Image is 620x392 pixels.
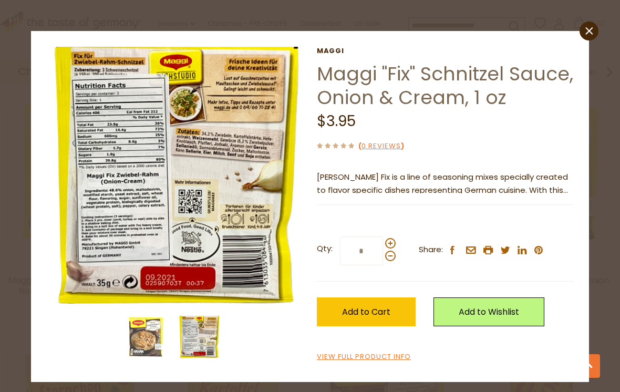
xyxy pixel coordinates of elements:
[317,60,573,111] a: Maggi "Fix" Schnitzel Sauce, Onion & Cream, 1 oz
[47,47,304,304] img: Maggi "Fix" Schnitzel Sauce, Onion & Cream, 1 oz
[317,171,573,197] p: [PERSON_NAME] Fix is a line of seasoning mixes specially created to flavor specific dishes repres...
[125,316,167,358] img: Maggi "Fix" Schnitzel Sauce, Onion & Cream, 1 oz
[358,141,404,151] span: ( )
[342,306,390,318] span: Add to Cart
[317,297,416,326] button: Add to Cart
[317,111,356,131] span: $3.95
[433,297,544,326] a: Add to Wishlist
[317,352,411,363] a: View Full Product Info
[419,243,443,256] span: Share:
[178,316,220,358] img: Maggi "Fix" Schnitzel Sauce, Onion & Cream, 1 oz
[317,242,333,255] strong: Qty:
[317,47,573,55] a: Maggi
[340,236,383,265] input: Qty:
[361,141,401,152] a: 0 Reviews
